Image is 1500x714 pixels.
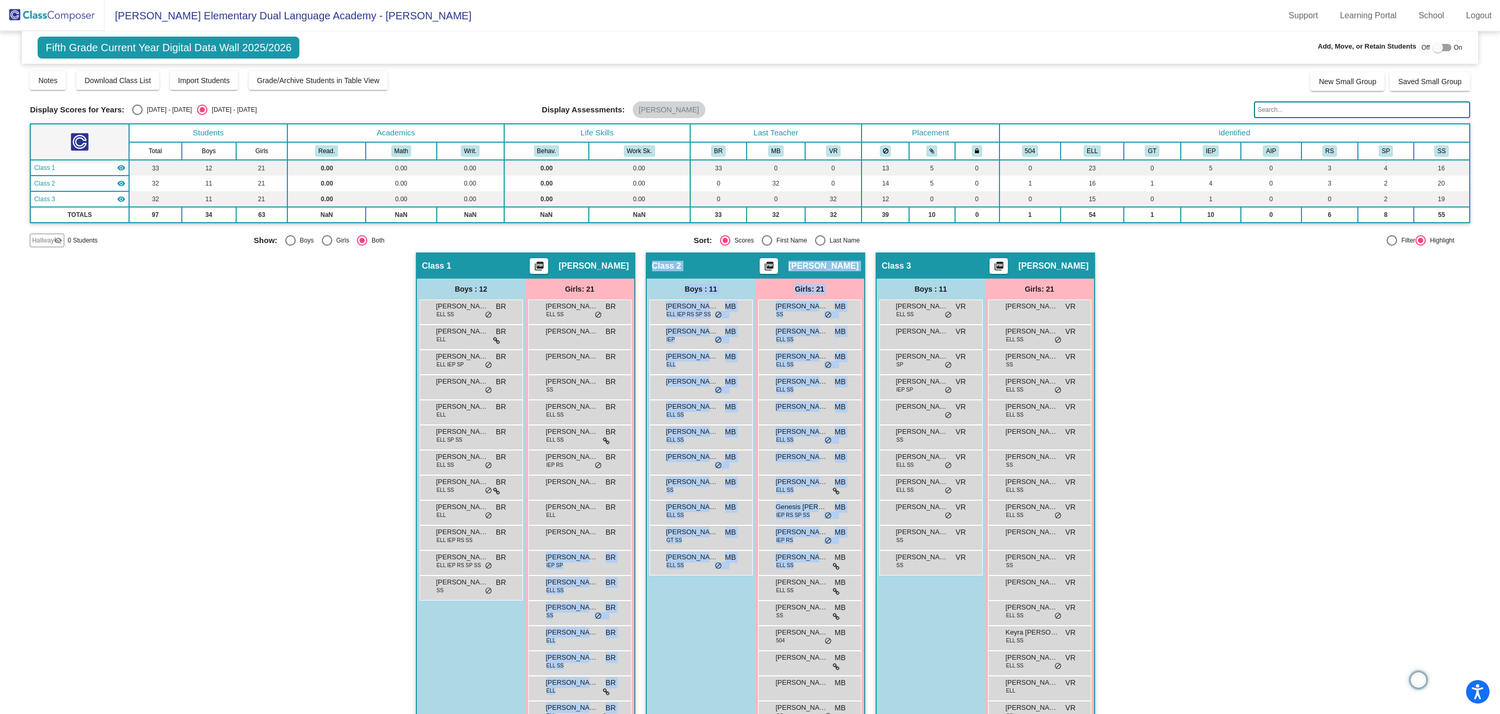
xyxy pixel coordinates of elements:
td: 14 [862,176,909,191]
span: [PERSON_NAME] [896,376,948,387]
span: VR [1065,351,1075,362]
span: VR [1065,376,1075,387]
td: 16 [1414,160,1470,176]
td: 32 [747,176,805,191]
button: RS [1322,145,1337,157]
td: 0.00 [437,160,504,176]
span: VR [1065,301,1075,312]
span: [PERSON_NAME] [1006,301,1058,312]
td: 0 [955,191,999,207]
span: do_not_disturb_alt [715,311,722,319]
td: 2 [1358,176,1414,191]
div: [DATE] - [DATE] [143,105,192,114]
span: Notes [38,76,57,85]
td: 0.00 [589,176,690,191]
th: Life Skills [504,124,690,142]
td: 4 [1358,160,1414,176]
span: ELL SS [437,310,455,318]
span: MB [835,376,846,387]
td: 6 [1301,207,1358,223]
span: do_not_disturb_alt [945,311,952,319]
button: BR [711,145,726,157]
th: Individualized Education Plan [1181,142,1241,160]
span: [PERSON_NAME] [559,261,629,271]
span: MB [725,301,736,312]
span: MB [835,326,846,337]
th: Marissa Baker [747,142,805,160]
input: Search... [1254,101,1470,118]
td: 0.00 [589,160,690,176]
span: [PERSON_NAME] [896,326,948,337]
td: 0.00 [366,160,436,176]
div: Girls: 21 [755,279,864,300]
td: 2 [1358,191,1414,207]
span: do_not_disturb_alt [824,311,832,319]
th: Students [129,124,287,142]
span: ELL SS [1006,411,1024,419]
div: Highlight [1426,236,1455,245]
span: VR [956,401,966,412]
td: 15 [1061,191,1124,207]
div: Boys [296,236,314,245]
td: 4 [1181,176,1241,191]
span: [PERSON_NAME] [PERSON_NAME] [436,427,489,437]
span: [PERSON_NAME] [666,427,718,437]
span: [PERSON_NAME] [436,376,489,387]
td: 0.00 [504,160,589,176]
span: ELL SS [776,336,794,343]
div: Filter [1397,236,1415,245]
span: MB [835,401,846,412]
div: Boys : 11 [877,279,985,300]
td: NaN [366,207,436,223]
td: Marissa Baker - No Class Name [30,176,129,191]
span: ELL SS [776,386,794,394]
span: BR [496,301,506,312]
td: 0 [1241,176,1301,191]
td: 32 [805,191,862,207]
span: ELL SS [1006,386,1024,394]
span: BR [496,376,506,387]
button: Download Class List [76,71,159,90]
span: IEP SP [897,386,913,394]
td: 0.00 [437,191,504,207]
span: VR [956,326,966,337]
td: 0 [690,176,747,191]
span: [PERSON_NAME] [546,401,598,412]
td: 0 [1241,160,1301,176]
td: 3 [1301,176,1358,191]
mat-chip: [PERSON_NAME] [633,101,705,118]
a: Learning Portal [1332,7,1405,24]
th: Speaks Spanish [1414,142,1470,160]
button: Print Students Details [990,258,1008,274]
mat-icon: picture_as_pdf [993,261,1005,275]
th: Girls [236,142,288,160]
span: [PERSON_NAME] [1006,351,1058,362]
span: [PERSON_NAME] [436,351,489,362]
span: VR [1065,401,1075,412]
div: Last Name [825,236,860,245]
td: Benjamin Ramirez - No Class Name [30,160,129,176]
button: Work Sk. [624,145,655,157]
button: Import Students [170,71,238,90]
td: 0 [999,191,1061,207]
span: New Small Group [1319,77,1376,86]
button: Behav. [534,145,559,157]
mat-icon: visibility [117,164,125,172]
td: 1 [999,176,1061,191]
span: SS [1006,361,1013,368]
span: [PERSON_NAME] [896,401,948,412]
td: 0 [1124,160,1180,176]
button: GT [1145,145,1159,157]
span: do_not_disturb_alt [945,361,952,370]
span: do_not_disturb_alt [945,386,952,395]
span: [PERSON_NAME] [666,351,718,362]
td: 63 [236,207,288,223]
span: do_not_disturb_alt [715,386,722,395]
button: Math [391,145,411,157]
span: [PERSON_NAME] [666,301,718,312]
span: [PERSON_NAME] [666,401,718,412]
td: 0 [1241,207,1301,223]
mat-icon: visibility [117,195,125,203]
td: 32 [805,207,862,223]
mat-icon: visibility_off [54,236,62,245]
